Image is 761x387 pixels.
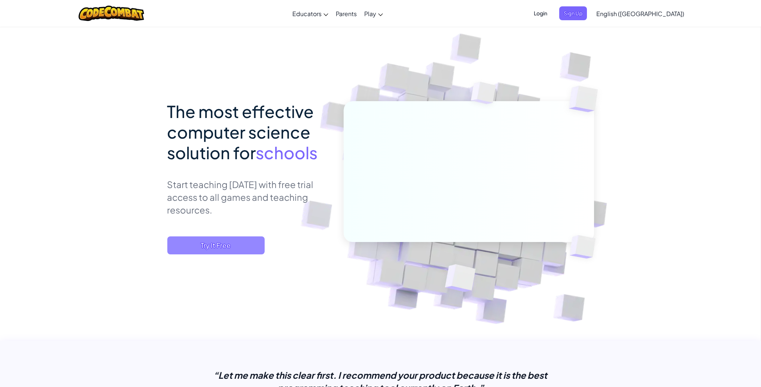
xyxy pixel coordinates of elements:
[167,236,265,254] button: Try It Free
[364,10,376,18] span: Play
[559,6,587,20] button: Sign Up
[457,67,511,123] img: Overlap cubes
[596,10,684,18] span: English ([GEOGRAPHIC_DATA])
[79,6,144,21] img: CodeCombat logo
[292,10,322,18] span: Educators
[289,3,332,24] a: Educators
[426,248,493,311] img: Overlap cubes
[360,3,387,24] a: Play
[256,142,318,163] span: schools
[554,67,619,131] img: Overlap cubes
[332,3,360,24] a: Parents
[167,178,332,216] p: Start teaching [DATE] with free trial access to all games and teaching resources.
[167,101,314,163] span: The most effective computer science solution for
[593,3,688,24] a: English ([GEOGRAPHIC_DATA])
[557,220,613,274] img: Overlap cubes
[529,6,552,20] button: Login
